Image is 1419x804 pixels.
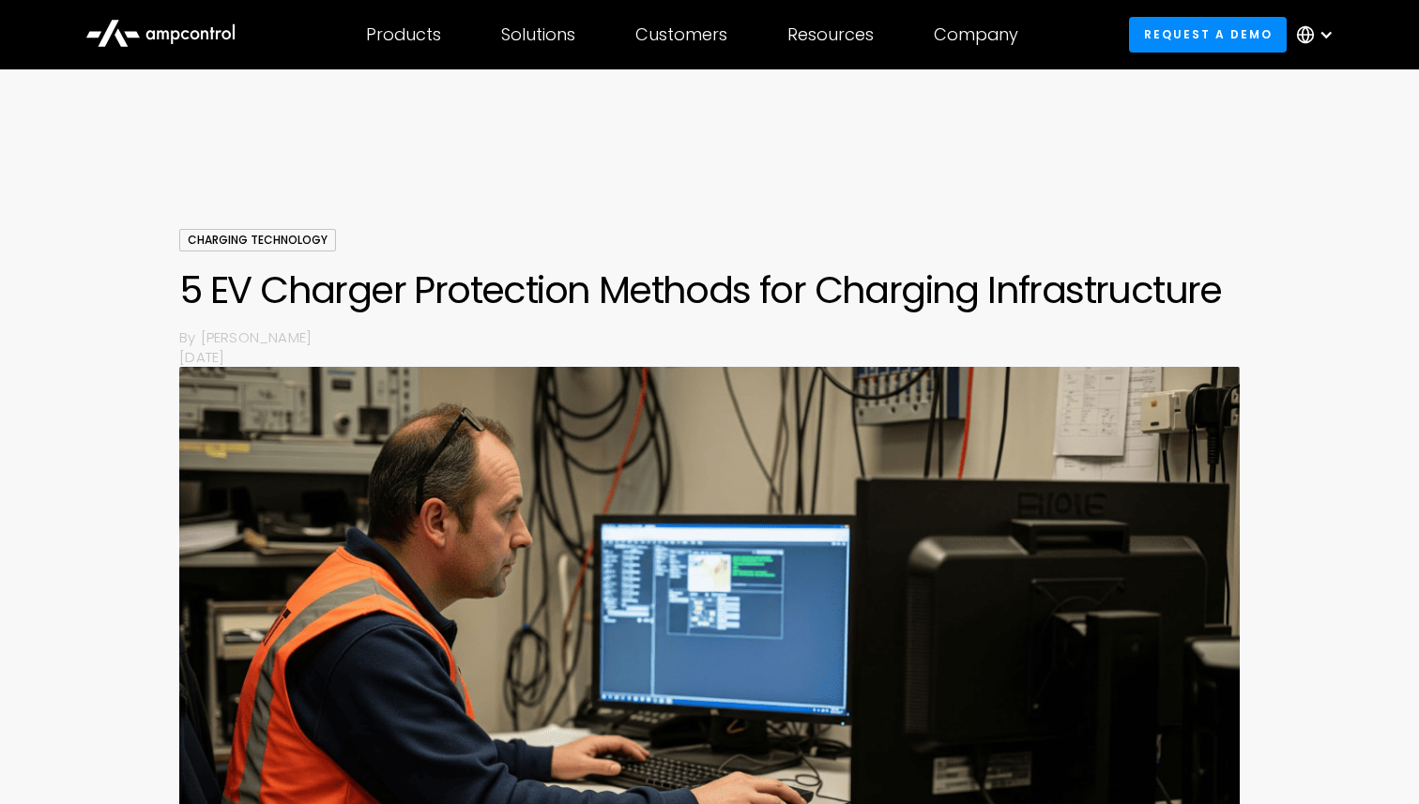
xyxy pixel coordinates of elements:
h1: 5 EV Charger Protection Methods for Charging Infrastructure [179,267,1240,312]
div: Customers [635,24,727,45]
a: Request a demo [1129,17,1287,52]
p: By [179,327,200,347]
div: Solutions [501,24,575,45]
div: Company [934,24,1018,45]
p: [DATE] [179,347,1240,367]
div: Resources [787,24,874,45]
p: [PERSON_NAME] [201,327,1240,347]
div: Products [366,24,441,45]
div: Charging Technology [179,229,336,251]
